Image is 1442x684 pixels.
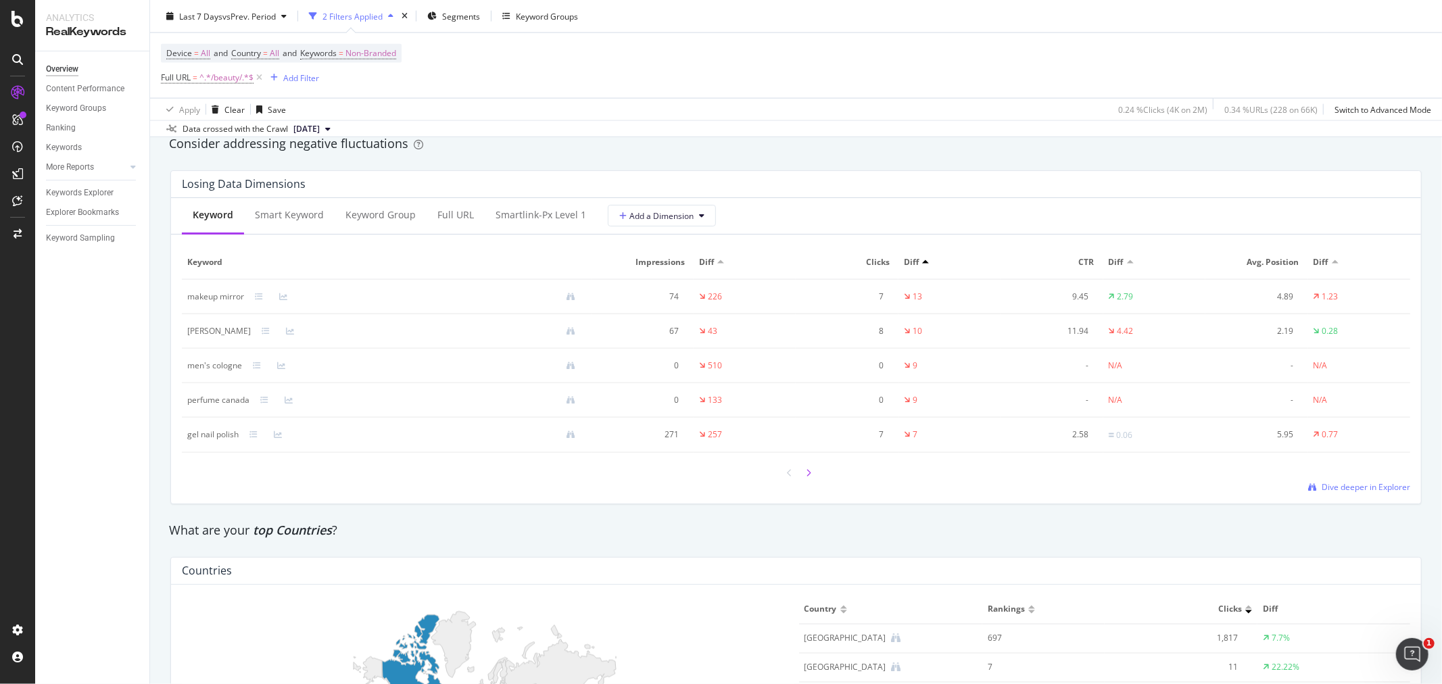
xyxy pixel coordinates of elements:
[187,325,251,337] div: catrice
[46,205,140,220] a: Explorer Bookmarks
[263,47,268,59] span: =
[270,44,279,63] span: All
[46,121,76,135] div: Ranking
[46,82,124,96] div: Content Performance
[1314,360,1328,372] div: N/A
[1110,633,1238,645] div: 1,817
[194,47,199,59] span: =
[222,10,276,22] span: vs Prev. Period
[46,186,114,200] div: Keywords Explorer
[304,5,399,27] button: 2 Filters Applied
[46,62,78,76] div: Overview
[179,10,222,22] span: Last 7 Days
[1322,291,1339,303] div: 1.23
[988,604,1025,616] span: Rankings
[442,10,480,22] span: Segments
[1006,394,1088,406] div: -
[46,101,140,116] a: Keyword Groups
[1117,429,1133,441] div: 0.06
[437,208,474,222] div: Full URL
[1006,429,1088,441] div: 2.58
[1322,429,1339,441] div: 0.77
[214,47,228,59] span: and
[161,5,292,27] button: Last 7 DaysvsPrev. Period
[597,360,679,372] div: 0
[399,9,410,23] div: times
[187,291,244,303] div: makeup mirror
[708,291,722,303] div: 226
[231,47,261,59] span: Country
[1109,394,1123,406] div: N/A
[224,103,245,115] div: Clear
[1006,360,1088,372] div: -
[253,522,332,538] span: top Countries
[1424,638,1435,649] span: 1
[46,121,140,135] a: Ranking
[46,160,94,174] div: More Reports
[182,177,306,191] div: Losing Data Dimensions
[1335,103,1431,115] div: Switch to Advanced Mode
[1006,256,1094,268] span: CTR
[169,522,1423,539] div: What are your ?
[46,141,82,155] div: Keywords
[187,394,249,406] div: perfume canada
[1218,604,1242,616] span: Clicks
[801,429,884,441] div: 7
[1109,360,1123,372] div: N/A
[1117,325,1134,337] div: 4.42
[268,103,286,115] div: Save
[1211,394,1293,406] div: -
[1308,481,1410,493] a: Dive deeper in Explorer
[46,231,140,245] a: Keyword Sampling
[1322,481,1410,493] span: Dive deeper in Explorer
[1109,256,1124,268] span: Diff
[708,325,717,337] div: 43
[699,256,714,268] span: Diff
[46,62,140,76] a: Overview
[913,360,917,372] div: 9
[913,394,917,406] div: 9
[46,11,139,24] div: Analytics
[206,99,245,120] button: Clear
[801,360,884,372] div: 0
[166,47,192,59] span: Device
[597,291,679,303] div: 74
[179,103,200,115] div: Apply
[1224,103,1318,115] div: 0.34 % URLs ( 228 on 66K )
[597,394,679,406] div: 0
[1110,662,1238,674] div: 11
[183,123,288,135] div: Data crossed with the Crawl
[1109,433,1114,437] img: Equal
[1314,394,1328,406] div: N/A
[804,662,886,674] div: India
[988,633,1088,645] div: 697
[422,5,485,27] button: Segments
[1211,429,1293,441] div: 5.95
[516,10,578,22] div: Keyword Groups
[283,72,319,83] div: Add Filter
[345,44,396,63] span: Non-Branded
[46,141,140,155] a: Keywords
[1117,291,1134,303] div: 2.79
[1118,103,1207,115] div: 0.24 % Clicks ( 4K on 2M )
[187,429,239,441] div: gel nail polish
[288,121,336,137] button: [DATE]
[708,394,722,406] div: 133
[46,82,140,96] a: Content Performance
[1329,99,1431,120] button: Switch to Advanced Mode
[913,291,922,303] div: 13
[187,256,583,268] span: Keyword
[187,360,242,372] div: men's cologne
[1211,360,1293,372] div: -
[199,68,254,87] span: ^.*/beauty/.*$
[708,360,722,372] div: 510
[804,633,886,645] div: Canada
[708,429,722,441] div: 257
[1272,662,1299,674] div: 22.22%
[801,291,884,303] div: 7
[255,208,324,222] div: Smart Keyword
[339,47,343,59] span: =
[300,47,337,59] span: Keywords
[608,205,716,226] button: Add a Dimension
[597,325,679,337] div: 67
